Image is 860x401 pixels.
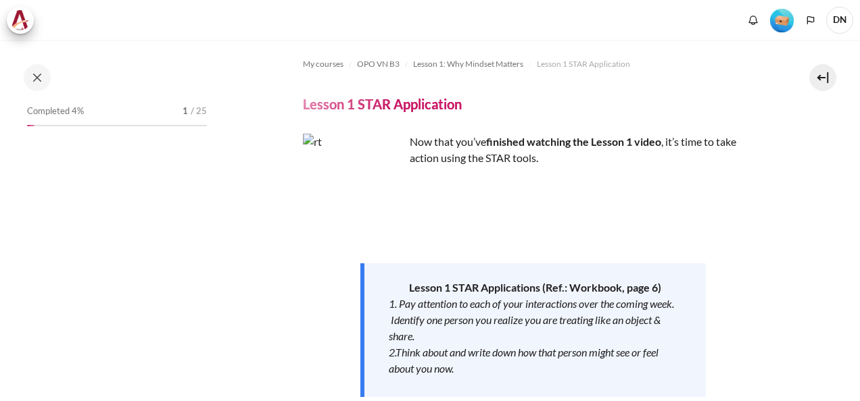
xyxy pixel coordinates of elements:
a: My courses [303,56,343,72]
strong: Lesson 1 STAR Applications (Ref.: Workbook, page 6) [409,281,661,294]
a: Lesson 1 STAR Application [537,56,630,72]
span: Lesson 1: Why Mindset Matters [413,58,523,70]
span: Completed 4% [27,105,84,118]
a: User menu [826,7,853,34]
span: / 25 [191,105,207,118]
span: OPO VN B3 [357,58,400,70]
span: DN [826,7,853,34]
img: rt [303,134,404,235]
em: 1. Pay attention to each of your interactions over the coming week. Identify one person you reali... [389,297,674,342]
div: Show notification window with no new notifications [743,10,763,30]
span: 1 [183,105,188,118]
img: Level #1 [770,9,794,32]
button: Languages [801,10,821,30]
a: OPO VN B3 [357,56,400,72]
a: Lesson 1: Why Mindset Matters [413,56,523,72]
span: Lesson 1 STAR Application [537,58,630,70]
strong: finished watching the Lesson 1 video [486,135,661,148]
em: 2.Think about and write down how that person might see or feel about you now. [389,346,659,375]
img: Architeck [11,10,30,30]
p: Now that you’ve , it’s time to take action using the STAR tools. [303,134,764,166]
nav: Navigation bar [303,53,764,75]
h4: Lesson 1 STAR Application [303,95,462,113]
span: My courses [303,58,343,70]
a: Architeck Architeck [7,7,41,34]
div: Level #1 [770,7,794,32]
div: 4% [27,125,34,126]
a: Level #1 [765,7,799,32]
